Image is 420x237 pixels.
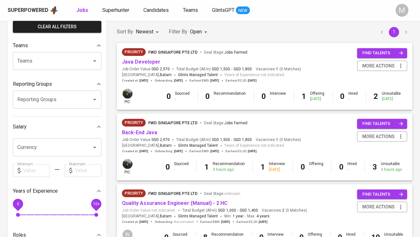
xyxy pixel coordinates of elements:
b: 0 [339,162,344,171]
button: page 1 [389,27,399,37]
span: FWD Singapore Pte Ltd [148,191,198,196]
div: - [347,167,357,172]
span: [DATE] [139,149,148,154]
span: Batam [160,72,172,78]
span: [DATE] [210,78,219,83]
span: Created at : [122,220,148,224]
div: - [174,167,189,172]
span: 1 [275,66,278,72]
b: 0 [206,92,210,101]
a: Superpoweredapp logo [8,5,58,15]
div: Offering [310,91,325,102]
a: Candidates [143,6,170,14]
div: New Job received from Demand Team [122,119,146,127]
span: unknown [224,191,240,196]
span: Deal Stage : [204,50,247,55]
span: SGD 2,970 [151,137,170,143]
span: [DATE] [259,220,268,224]
div: 3 hours ago [213,167,245,172]
span: Jobs Farmed [224,121,247,125]
div: Interview [269,161,285,172]
span: Batam [160,143,172,149]
div: Sourced [175,91,190,102]
div: Offering [309,161,323,172]
button: more actions [357,61,407,71]
span: 0 [17,201,19,206]
div: [DATE] [269,167,285,172]
span: 10+ [93,201,99,206]
p: Teams [13,42,28,49]
span: Earliest ECJD : [236,220,268,224]
button: find talents [357,119,407,129]
button: Open [90,95,99,104]
span: [GEOGRAPHIC_DATA] , [122,143,172,149]
span: 1 year [233,214,244,218]
button: find talents [357,48,407,58]
span: SGD 2,970 [151,66,170,72]
button: Open [90,57,99,66]
p: Years of Experience [13,187,58,195]
div: Unsuitable [382,91,401,102]
b: Jobs [76,7,88,13]
a: Back-End Java [122,129,157,136]
div: [DATE] [382,96,401,102]
span: Priority [122,49,146,55]
span: more actions [362,203,395,211]
input: Value [23,164,50,177]
span: [DATE] [174,78,183,83]
div: Reporting Groups [13,78,101,91]
button: Clear All filters [13,21,101,33]
span: Open [190,29,202,35]
span: FWD Singapore Pte Ltd [148,120,198,125]
span: FWD Singapore Pte Ltd [148,50,198,55]
span: Earliest ECJD : [226,78,257,83]
span: Earliest EMD : [189,78,219,83]
span: [DATE] [248,149,257,154]
span: SGD 1,400 [240,208,258,213]
b: 0 [340,92,345,101]
span: 4 years [256,214,270,218]
div: Superpowered [8,7,48,14]
span: - [231,66,232,72]
div: Years of Experience [13,185,101,198]
b: 0 [167,92,171,101]
span: [GEOGRAPHIC_DATA] , [122,72,172,78]
b: 1 [261,162,265,171]
span: Glints Managed Talent [178,73,218,77]
span: [GEOGRAPHIC_DATA] , [122,213,172,220]
span: Batam [160,213,172,220]
p: Sort By [117,28,133,36]
span: Years of Experience not indicated. [224,143,285,149]
span: Job Order Value [122,66,170,72]
div: - [214,96,246,102]
img: glenn@glints.com [123,89,133,99]
span: Deal Stage : [204,191,240,196]
span: Total Budget (All-In) [182,208,258,213]
p: Newest [136,28,153,36]
a: Jobs [76,6,90,14]
span: Min. [224,214,244,218]
button: more actions [357,131,407,142]
div: New Job received from Demand Team [122,189,146,197]
span: Glints Managed Talent [178,214,218,218]
span: Clear All filters [18,23,96,31]
span: Onboarding : [155,149,183,154]
span: Onboarding : [155,220,194,224]
b: 0 [166,162,170,171]
b: 1 [204,162,209,171]
nav: pagination navigation [376,27,412,37]
p: Salary [13,123,27,131]
input: Value [75,164,101,177]
span: NEW [236,7,250,14]
span: Jobs Farmed [224,50,247,55]
a: Superhunter [102,6,131,14]
div: Teams [13,39,101,52]
img: app logo [50,5,58,15]
span: Total Budget (All-In) [176,137,252,143]
span: 2 [281,208,284,213]
div: Recommendation [214,91,246,102]
span: SGD 1,800 [234,66,252,72]
div: Sourced [174,161,189,172]
span: [DATE] [221,220,230,224]
button: find talents [357,189,407,199]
